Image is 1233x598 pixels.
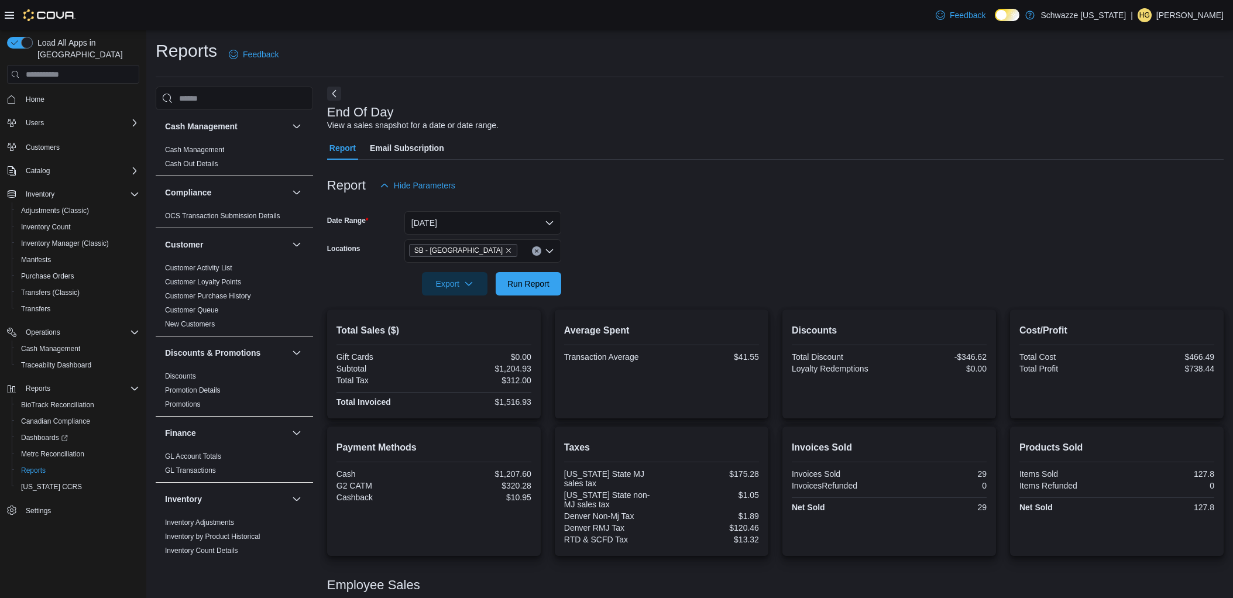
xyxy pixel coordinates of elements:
[327,105,394,119] h3: End Of Day
[26,143,60,152] span: Customers
[950,9,985,21] span: Feedback
[26,190,54,199] span: Inventory
[16,431,73,445] a: Dashboards
[16,398,99,412] a: BioTrack Reconciliation
[156,369,313,416] div: Discounts & Promotions
[21,382,55,396] button: Reports
[2,163,144,179] button: Catalog
[436,481,531,490] div: $320.28
[792,481,887,490] div: InvoicesRefunded
[21,255,51,264] span: Manifests
[21,222,71,232] span: Inventory Count
[165,278,241,286] a: Customer Loyalty Points
[12,357,144,373] button: Traceabilty Dashboard
[327,119,499,132] div: View a sales snapshot for a date or date range.
[1019,469,1115,479] div: Items Sold
[165,291,251,301] span: Customer Purchase History
[16,269,79,283] a: Purchase Orders
[7,86,139,549] nav: Complex example
[21,164,54,178] button: Catalog
[564,511,660,521] div: Denver Non-Mj Tax
[243,49,279,60] span: Feedback
[16,302,139,316] span: Transfers
[422,272,487,295] button: Export
[156,261,313,336] div: Customer
[1156,8,1224,22] p: [PERSON_NAME]
[21,116,139,130] span: Users
[21,288,80,297] span: Transfers (Classic)
[12,268,144,284] button: Purchase Orders
[16,398,139,412] span: BioTrack Reconciliation
[165,427,196,439] h3: Finance
[165,160,218,168] a: Cash Out Details
[394,180,455,191] span: Hide Parameters
[26,328,60,337] span: Operations
[21,449,84,459] span: Metrc Reconciliation
[2,138,144,155] button: Customers
[1119,503,1214,512] div: 127.8
[21,92,49,106] a: Home
[21,164,139,178] span: Catalog
[21,417,90,426] span: Canadian Compliance
[165,306,218,314] a: Customer Queue
[336,441,531,455] h2: Payment Methods
[156,143,313,176] div: Cash Management
[16,236,139,250] span: Inventory Manager (Classic)
[16,204,139,218] span: Adjustments (Classic)
[505,247,512,254] button: Remove SB - North Denver from selection in this group
[792,364,887,373] div: Loyalty Redemptions
[404,211,561,235] button: [DATE]
[12,219,144,235] button: Inventory Count
[165,466,216,475] a: GL Transactions
[16,286,84,300] a: Transfers (Classic)
[21,400,94,410] span: BioTrack Reconciliation
[16,302,55,316] a: Transfers
[165,518,234,527] a: Inventory Adjustments
[165,372,196,381] span: Discounts
[21,344,80,353] span: Cash Management
[792,324,987,338] h2: Discounts
[165,493,202,505] h3: Inventory
[156,449,313,482] div: Finance
[336,469,432,479] div: Cash
[165,146,224,154] a: Cash Management
[23,9,75,21] img: Cova
[165,159,218,169] span: Cash Out Details
[336,493,432,502] div: Cashback
[21,139,139,154] span: Customers
[429,272,480,295] span: Export
[12,252,144,268] button: Manifests
[290,492,304,506] button: Inventory
[21,325,65,339] button: Operations
[532,246,541,256] button: Clear input
[21,92,139,106] span: Home
[165,400,201,408] a: Promotions
[165,187,211,198] h3: Compliance
[21,116,49,130] button: Users
[1019,364,1115,373] div: Total Profit
[336,364,432,373] div: Subtotal
[545,246,554,256] button: Open list of options
[165,493,287,505] button: Inventory
[931,4,990,27] a: Feedback
[21,360,91,370] span: Traceabilty Dashboard
[16,480,87,494] a: [US_STATE] CCRS
[564,469,660,488] div: [US_STATE] State MJ sales tax
[507,278,549,290] span: Run Report
[12,429,144,446] a: Dashboards
[2,502,144,519] button: Settings
[891,352,987,362] div: -$346.62
[1019,441,1214,455] h2: Products Sold
[12,479,144,495] button: [US_STATE] CCRS
[165,532,260,541] a: Inventory by Product Historical
[21,466,46,475] span: Reports
[12,397,144,413] button: BioTrack Reconciliation
[1019,324,1214,338] h2: Cost/Profit
[21,325,139,339] span: Operations
[891,503,987,512] div: 29
[12,462,144,479] button: Reports
[16,463,50,477] a: Reports
[16,358,96,372] a: Traceabilty Dashboard
[375,174,460,197] button: Hide Parameters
